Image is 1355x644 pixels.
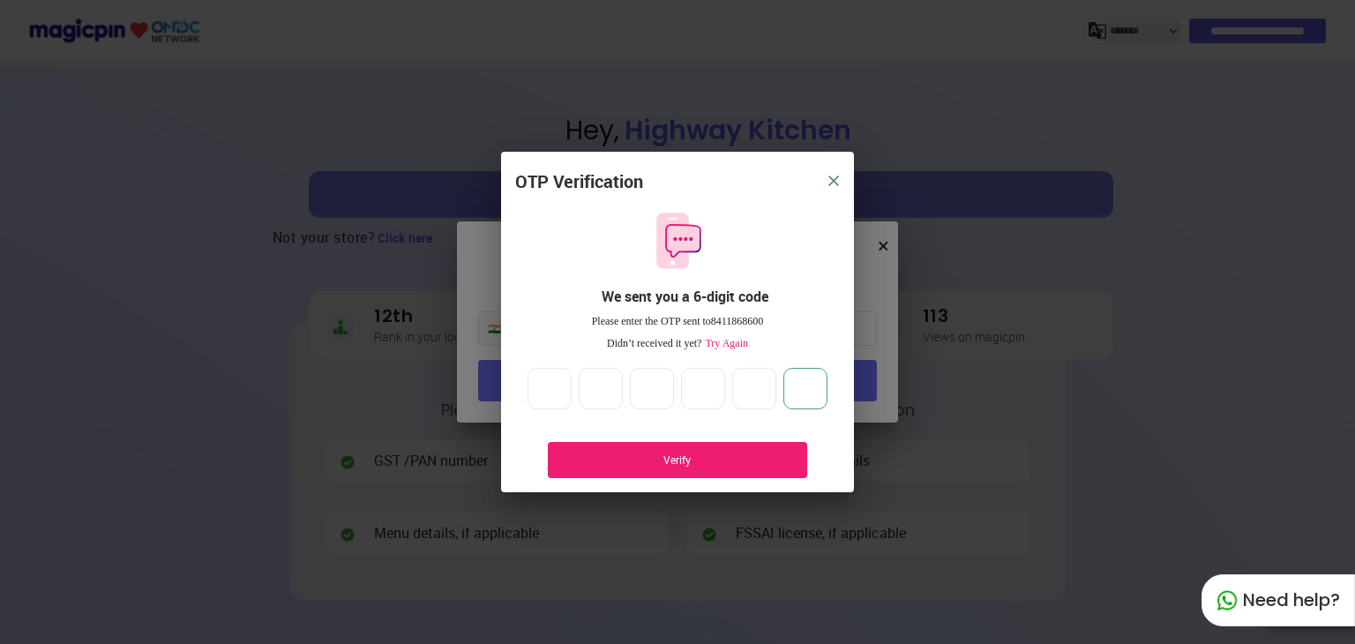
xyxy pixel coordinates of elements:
img: 8zTxi7IzMsfkYqyYgBgfvSHvmzQA9juT1O3mhMgBDT8p5s20zMZ2JbefE1IEBlkXHwa7wAFxGwdILBLhkAAAAASUVORK5CYII= [828,176,839,186]
div: Need help? [1202,574,1355,626]
div: OTP Verification [515,169,643,195]
div: We sent you a 6-digit code [529,287,840,307]
div: Please enter the OTP sent to 8411868600 [515,314,840,329]
button: close [818,165,850,197]
span: Try Again [701,337,748,349]
img: whatapp_green.7240e66a.svg [1217,590,1238,611]
div: Verify [574,453,781,468]
div: Didn’t received it yet? [515,336,840,351]
img: otpMessageIcon.11fa9bf9.svg [648,211,707,271]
